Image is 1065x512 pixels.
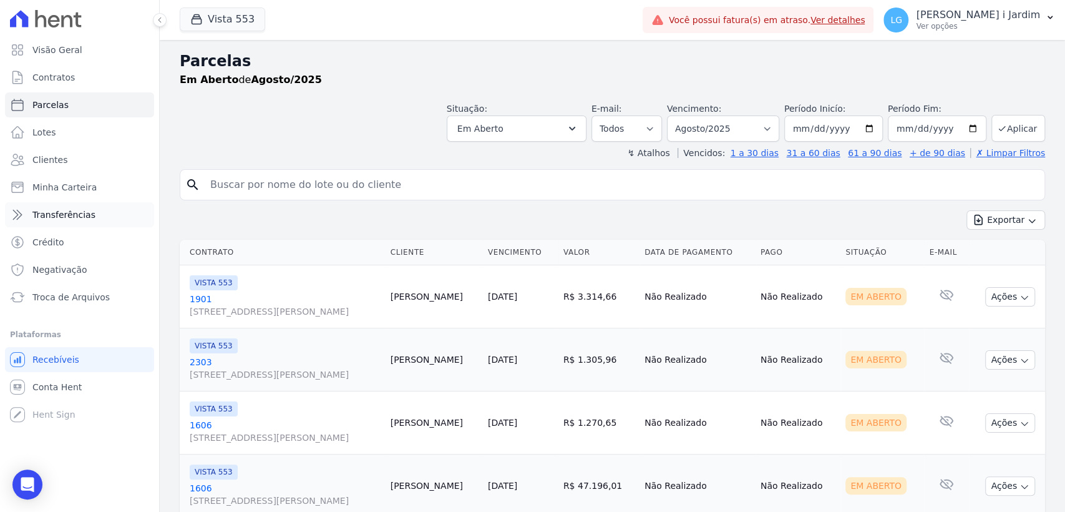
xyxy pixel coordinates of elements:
a: [DATE] [488,292,517,302]
button: Aplicar [991,115,1045,142]
p: Ver opções [916,21,1040,31]
a: Transferências [5,202,154,227]
button: Ações [985,350,1035,370]
div: Em Aberto [845,414,907,431]
a: 1606[STREET_ADDRESS][PERSON_NAME] [190,419,381,444]
label: E-mail: [591,104,622,114]
span: Contratos [32,71,75,84]
td: [PERSON_NAME] [386,328,483,391]
th: Data de Pagamento [639,240,756,265]
span: Em Aberto [457,121,503,136]
a: 1901[STREET_ADDRESS][PERSON_NAME] [190,293,381,318]
a: Ver detalhes [810,15,865,25]
div: Em Aberto [845,351,907,368]
a: Visão Geral [5,37,154,62]
label: ↯ Atalhos [627,148,669,158]
span: Transferências [32,209,95,221]
a: 1606[STREET_ADDRESS][PERSON_NAME] [190,482,381,507]
a: [DATE] [488,418,517,428]
a: 31 a 60 dias [786,148,840,158]
span: [STREET_ADDRESS][PERSON_NAME] [190,305,381,318]
label: Período Inicío: [784,104,845,114]
a: Negativação [5,257,154,282]
th: Vencimento [483,240,558,265]
span: LG [890,16,902,24]
div: Em Aberto [845,477,907,495]
a: Troca de Arquivos [5,285,154,310]
a: Lotes [5,120,154,145]
span: VISTA 553 [190,401,238,416]
td: Não Realizado [756,265,840,328]
div: Open Intercom Messenger [12,470,42,500]
td: Não Realizado [756,391,840,455]
label: Vencimento: [667,104,721,114]
th: Contrato [180,240,386,265]
span: Troca de Arquivos [32,291,110,303]
button: Ações [985,476,1035,496]
h2: Parcelas [180,50,1045,72]
th: Cliente [386,240,483,265]
span: [STREET_ADDRESS][PERSON_NAME] [190,431,381,444]
td: [PERSON_NAME] [386,391,483,455]
span: Negativação [32,263,87,276]
td: R$ 1.270,65 [558,391,639,455]
label: Vencidos: [678,148,725,158]
span: Você possui fatura(s) em atraso. [669,14,865,27]
p: de [180,72,322,87]
label: Período Fim: [888,102,986,116]
span: Clientes [32,154,67,166]
button: Em Aberto [447,116,586,142]
strong: Agosto/2025 [251,74,321,86]
button: Ações [985,413,1035,433]
a: Contratos [5,65,154,90]
button: Ações [985,287,1035,307]
span: Visão Geral [32,44,82,56]
a: 1 a 30 dias [731,148,779,158]
th: Valor [558,240,639,265]
td: R$ 1.305,96 [558,328,639,391]
td: Não Realizado [639,265,756,328]
td: [PERSON_NAME] [386,265,483,328]
a: [DATE] [488,481,517,491]
a: 2303[STREET_ADDRESS][PERSON_NAME] [190,356,381,381]
a: Clientes [5,147,154,172]
td: R$ 3.314,66 [558,265,639,328]
span: Conta Hent [32,381,82,393]
span: [STREET_ADDRESS][PERSON_NAME] [190,368,381,381]
span: VISTA 553 [190,465,238,480]
a: ✗ Limpar Filtros [970,148,1045,158]
a: + de 90 dias [910,148,965,158]
td: Não Realizado [639,328,756,391]
div: Plataformas [10,327,149,342]
label: Situação: [447,104,487,114]
div: Em Aberto [845,288,907,305]
span: Minha Carteira [32,181,97,194]
a: Parcelas [5,92,154,117]
button: Vista 553 [180,7,265,31]
a: Crédito [5,230,154,255]
a: Conta Hent [5,375,154,400]
i: search [185,177,200,192]
span: Recebíveis [32,353,79,366]
a: 61 a 90 dias [848,148,902,158]
span: VISTA 553 [190,338,238,353]
span: VISTA 553 [190,275,238,290]
a: [DATE] [488,355,517,365]
th: Situação [840,240,924,265]
th: E-mail [924,240,968,265]
th: Pago [756,240,840,265]
button: Exportar [966,210,1045,230]
p: [PERSON_NAME] i Jardim [916,9,1040,21]
span: [STREET_ADDRESS][PERSON_NAME] [190,495,381,507]
button: LG [PERSON_NAME] i Jardim Ver opções [873,2,1065,37]
span: Crédito [32,236,64,249]
a: Minha Carteira [5,175,154,200]
span: Lotes [32,126,56,139]
span: Parcelas [32,99,69,111]
strong: Em Aberto [180,74,238,86]
td: Não Realizado [639,391,756,455]
input: Buscar por nome do lote ou do cliente [203,172,1039,197]
td: Não Realizado [756,328,840,391]
a: Recebíveis [5,347,154,372]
